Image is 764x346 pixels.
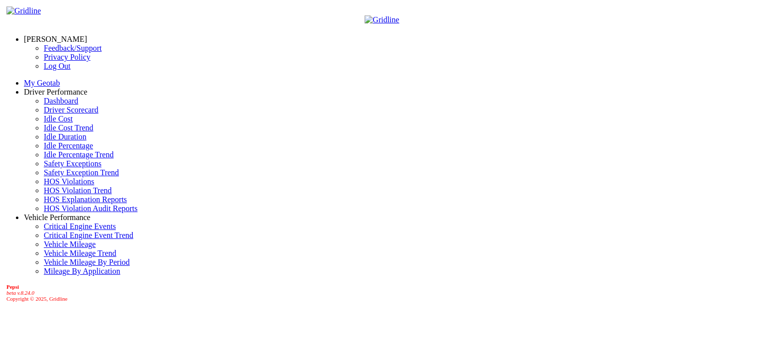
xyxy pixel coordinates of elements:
[44,222,116,231] a: Critical Engine Events
[24,88,88,96] a: Driver Performance
[44,44,101,52] a: Feedback/Support
[6,284,760,302] div: Copyright © 2025, Gridline
[44,195,127,204] a: HOS Explanation Reports
[44,150,113,159] a: Idle Percentage Trend
[44,231,133,239] a: Critical Engine Event Trend
[44,240,95,248] a: Vehicle Mileage
[44,115,73,123] a: Idle Cost
[44,106,98,114] a: Driver Scorecard
[44,159,101,168] a: Safety Exceptions
[6,290,34,296] i: beta v.8.24.0
[44,123,94,132] a: Idle Cost Trend
[44,249,116,257] a: Vehicle Mileage Trend
[44,204,138,213] a: HOS Violation Audit Reports
[44,186,112,195] a: HOS Violation Trend
[44,267,120,275] a: Mileage By Application
[6,284,19,290] b: Pepsi
[44,141,93,150] a: Idle Percentage
[365,15,399,24] img: Gridline
[24,213,91,222] a: Vehicle Performance
[44,132,87,141] a: Idle Duration
[6,6,41,15] img: Gridline
[44,177,94,186] a: HOS Violations
[24,35,87,43] a: [PERSON_NAME]
[44,168,119,177] a: Safety Exception Trend
[44,62,71,70] a: Log Out
[44,97,78,105] a: Dashboard
[44,258,130,266] a: Vehicle Mileage By Period
[44,53,91,61] a: Privacy Policy
[24,79,60,87] a: My Geotab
